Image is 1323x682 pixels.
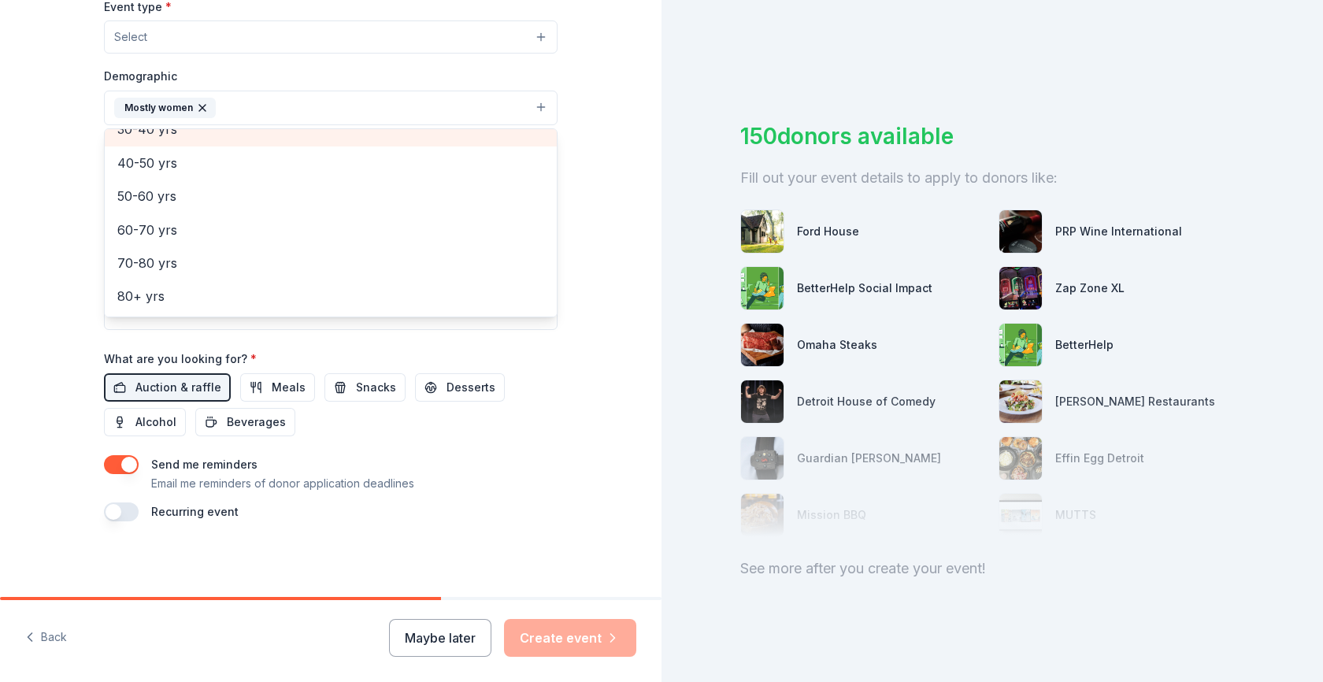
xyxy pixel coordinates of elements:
span: 50-60 yrs [117,186,544,206]
div: Mostly women [104,128,558,317]
button: Mostly women [104,91,558,125]
span: 70-80 yrs [117,253,544,273]
span: 40-50 yrs [117,153,544,173]
div: Mostly women [114,98,216,118]
span: 80+ yrs [117,286,544,306]
span: 30-40 yrs [117,119,544,139]
span: 60-70 yrs [117,220,544,240]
